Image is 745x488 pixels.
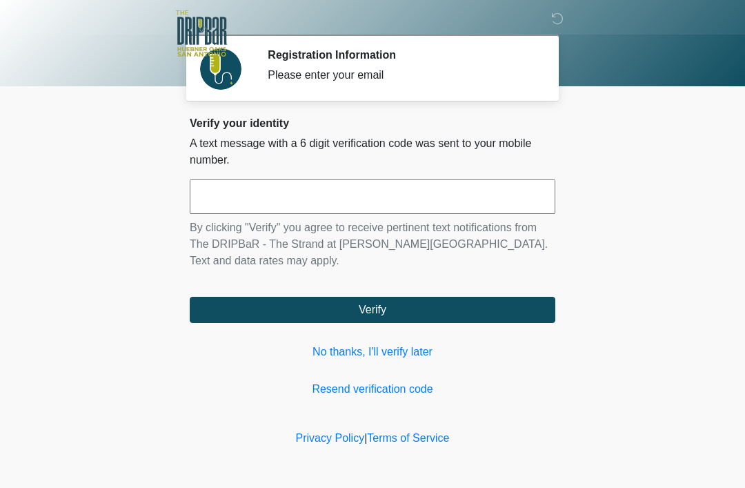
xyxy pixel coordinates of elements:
a: No thanks, I'll verify later [190,344,555,360]
a: Terms of Service [367,432,449,444]
a: Privacy Policy [296,432,365,444]
a: Resend verification code [190,381,555,398]
button: Verify [190,297,555,323]
h2: Verify your identity [190,117,555,130]
div: Please enter your email [268,67,535,84]
p: A text message with a 6 digit verification code was sent to your mobile number. [190,135,555,168]
a: | [364,432,367,444]
img: The DRIPBaR - The Strand at Huebner Oaks Logo [176,10,227,57]
img: Agent Avatar [200,48,241,90]
p: By clicking "Verify" you agree to receive pertinent text notifications from The DRIPBaR - The Str... [190,219,555,269]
